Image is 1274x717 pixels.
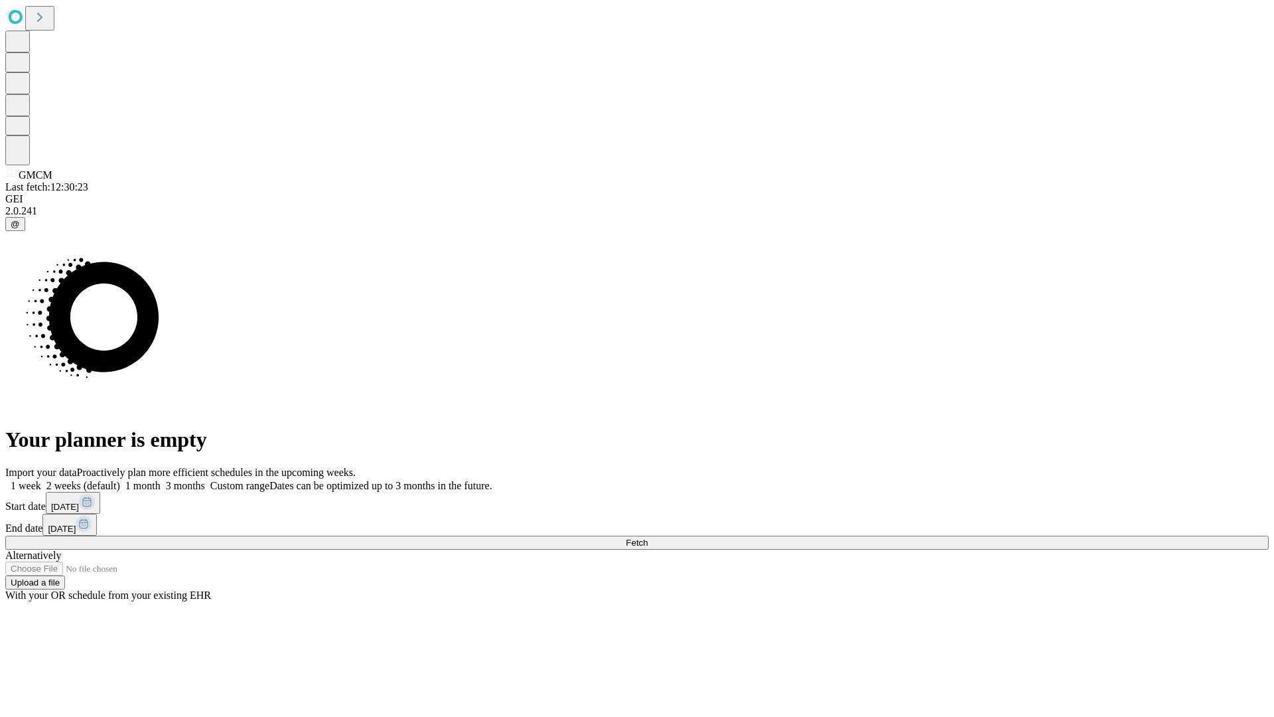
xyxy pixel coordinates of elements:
[11,219,20,229] span: @
[5,492,1269,514] div: Start date
[5,576,65,590] button: Upload a file
[5,193,1269,205] div: GEI
[5,467,77,478] span: Import your data
[5,590,211,601] span: With your OR schedule from your existing EHR
[46,480,120,491] span: 2 weeks (default)
[42,514,97,536] button: [DATE]
[269,480,492,491] span: Dates can be optimized up to 3 months in the future.
[48,524,76,534] span: [DATE]
[46,492,100,514] button: [DATE]
[5,181,88,193] span: Last fetch: 12:30:23
[5,536,1269,550] button: Fetch
[19,169,52,181] span: GMCM
[5,428,1269,452] h1: Your planner is empty
[125,480,161,491] span: 1 month
[11,480,41,491] span: 1 week
[5,205,1269,217] div: 2.0.241
[51,502,79,512] span: [DATE]
[5,217,25,231] button: @
[5,514,1269,536] div: End date
[5,550,61,561] span: Alternatively
[210,480,269,491] span: Custom range
[77,467,356,478] span: Proactively plan more efficient schedules in the upcoming weeks.
[166,480,205,491] span: 3 months
[626,538,648,548] span: Fetch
